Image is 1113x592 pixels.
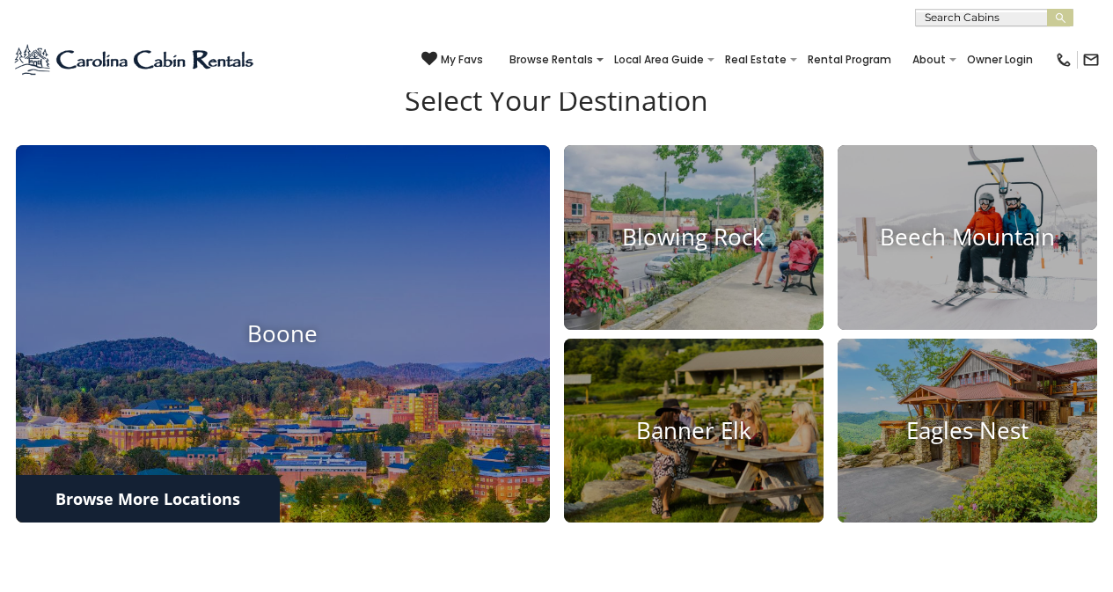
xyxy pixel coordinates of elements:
[564,223,824,251] h4: Blowing Rock
[13,42,257,77] img: Blue-2.png
[838,417,1097,444] h4: Eagles Nest
[501,48,602,72] a: Browse Rentals
[16,320,550,347] h4: Boone
[838,223,1097,251] h4: Beech Mountain
[564,417,824,444] h4: Banner Elk
[838,145,1097,330] a: Beech Mountain
[1082,51,1100,69] img: mail-regular-black.png
[13,84,1100,145] h3: Select Your Destination
[564,339,824,523] a: Banner Elk
[16,475,280,523] a: Browse More Locations
[421,51,483,69] a: My Favs
[441,52,483,68] span: My Favs
[958,48,1042,72] a: Owner Login
[716,48,795,72] a: Real Estate
[564,145,824,330] a: Blowing Rock
[838,339,1097,523] a: Eagles Nest
[605,48,713,72] a: Local Area Guide
[1055,51,1073,69] img: phone-regular-black.png
[16,145,550,523] a: Boone
[799,48,900,72] a: Rental Program
[904,48,955,72] a: About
